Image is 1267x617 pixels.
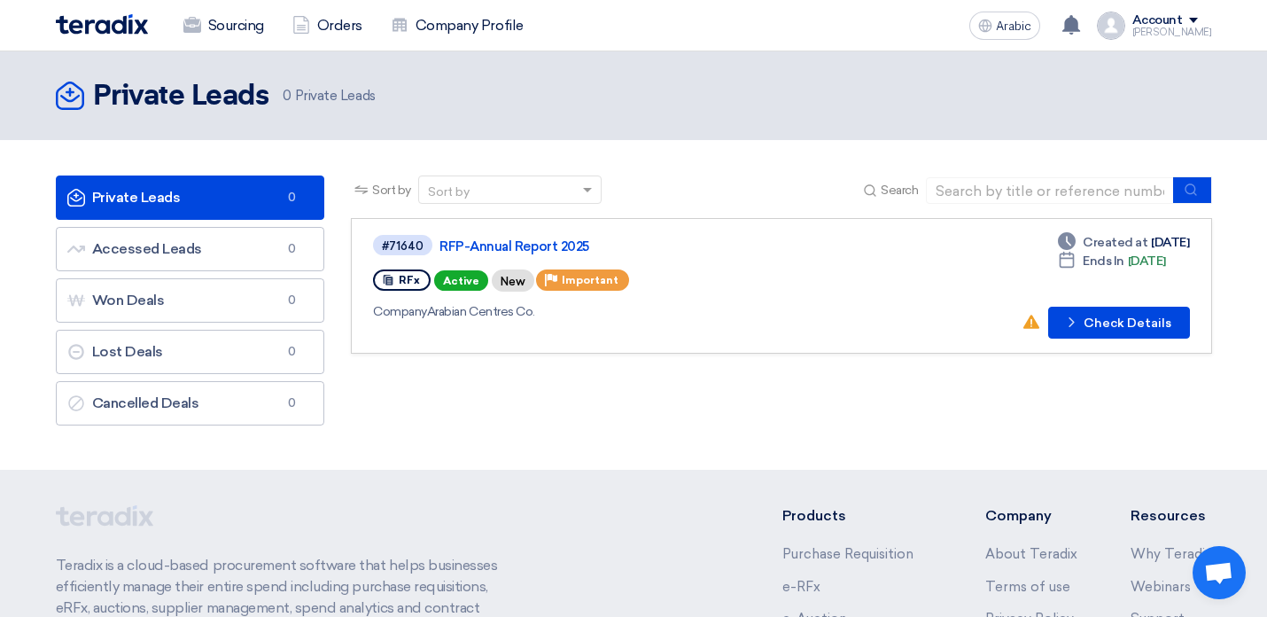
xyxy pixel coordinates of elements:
a: Won Deals0 [56,278,325,323]
font: Sourcing [208,17,264,34]
button: Check Details [1048,307,1190,339]
font: Private Leads [295,88,376,104]
img: profile_test.png [1097,12,1125,40]
font: #71640 [382,239,424,253]
font: Private Leads [92,189,181,206]
a: Purchase Requisition [782,546,913,562]
font: Company [985,507,1052,524]
input: Search by title or reference number [926,177,1174,204]
a: Accessed Leads0 [56,227,325,271]
a: Why Teradix [1131,546,1212,562]
font: Sort by [428,184,470,199]
a: Orders [278,6,377,45]
a: e-RFx [782,579,820,595]
font: Lost Deals [92,343,163,360]
a: About Teradix [985,546,1077,562]
div: Open chat [1193,546,1246,599]
font: Company Profile [416,17,524,34]
font: Private Leads [93,82,269,111]
a: Lost Deals0 [56,330,325,374]
font: 0 [288,191,296,204]
font: RFP-Annual Report 2025 [439,238,588,254]
font: Active [443,275,479,287]
font: Important [562,274,618,286]
font: Sort by [372,183,411,198]
font: New [501,275,525,288]
a: Cancelled Deals0 [56,381,325,426]
font: Ends In [1083,254,1124,269]
font: 0 [288,396,296,410]
font: [DATE] [1151,235,1189,250]
font: Accessed Leads [92,240,202,257]
font: 0 [288,293,296,307]
font: RFx [399,274,420,286]
font: Resources [1131,507,1206,524]
a: RFP-Annual Report 2025 [439,238,882,254]
font: Products [782,507,846,524]
button: Arabic [969,12,1040,40]
font: Account [1132,12,1183,27]
a: Private Leads0 [56,176,325,220]
font: [DATE] [1128,254,1166,269]
font: Orders [317,17,362,34]
font: 0 [288,242,296,255]
a: Webinars [1131,579,1191,595]
a: Sourcing [169,6,278,45]
font: Cancelled Deals [92,394,199,411]
font: Won Deals [92,292,165,308]
font: Company [373,304,427,319]
a: Terms of use [985,579,1070,595]
font: Created at [1083,235,1147,250]
font: Check Details [1084,316,1171,331]
img: Teradix logo [56,14,148,35]
font: 0 [288,345,296,358]
font: [PERSON_NAME] [1132,27,1212,38]
font: Arabic [996,19,1031,34]
font: Arabian Centres Co. [427,304,535,319]
font: 0 [283,88,291,104]
font: Search [881,183,918,198]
